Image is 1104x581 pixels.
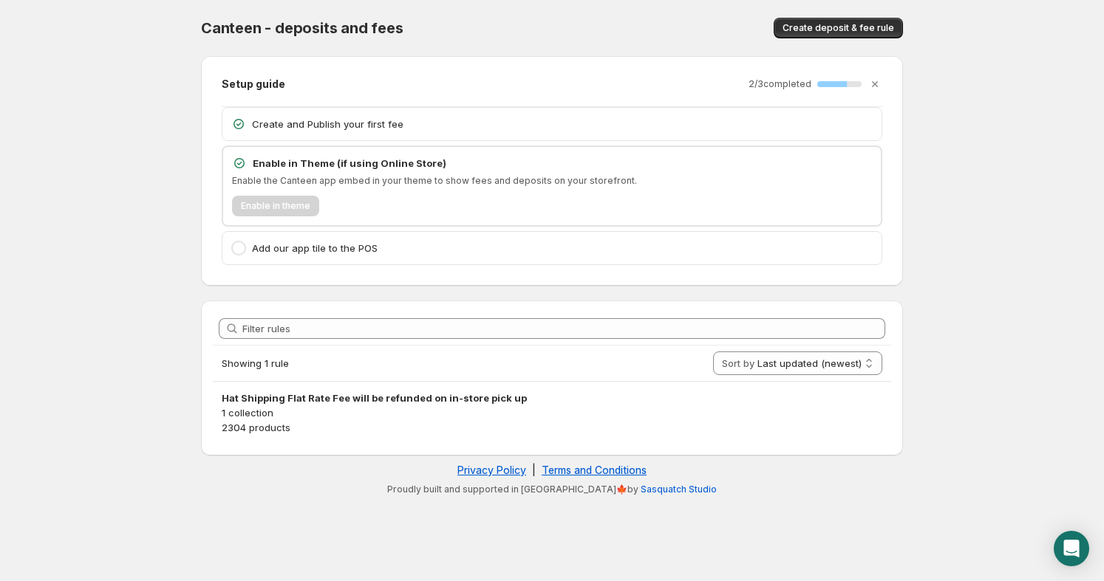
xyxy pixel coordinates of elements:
p: 2 / 3 completed [749,78,811,90]
input: Filter rules [242,318,885,339]
div: Open Intercom Messenger [1054,531,1089,566]
p: Enable the Canteen app embed in your theme to show fees and deposits on your storefront. [232,175,872,187]
p: Add our app tile to the POS [252,241,873,255]
span: Canteen - deposits and fees [201,19,403,37]
span: | [532,464,536,476]
p: Create and Publish your first fee [252,117,873,131]
a: Terms and Conditions [542,464,647,476]
span: Create deposit & fee rule [783,22,894,34]
button: Dismiss setup guide [865,74,885,94]
p: 1 collection [222,405,882,420]
h3: Hat Shipping Flat Rate Fee will be refunded on in-store pick up [222,391,882,405]
a: Privacy Policy [457,464,526,476]
h2: Setup guide [222,77,285,92]
p: 2304 products [222,420,882,435]
a: Sasquatch Studio [641,484,717,495]
span: Showing 1 rule [222,357,289,369]
p: Proudly built and supported in [GEOGRAPHIC_DATA]🍁by [208,484,896,495]
p: Enable in Theme (if using Online Store) [253,156,872,171]
button: Create deposit & fee rule [774,18,903,38]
